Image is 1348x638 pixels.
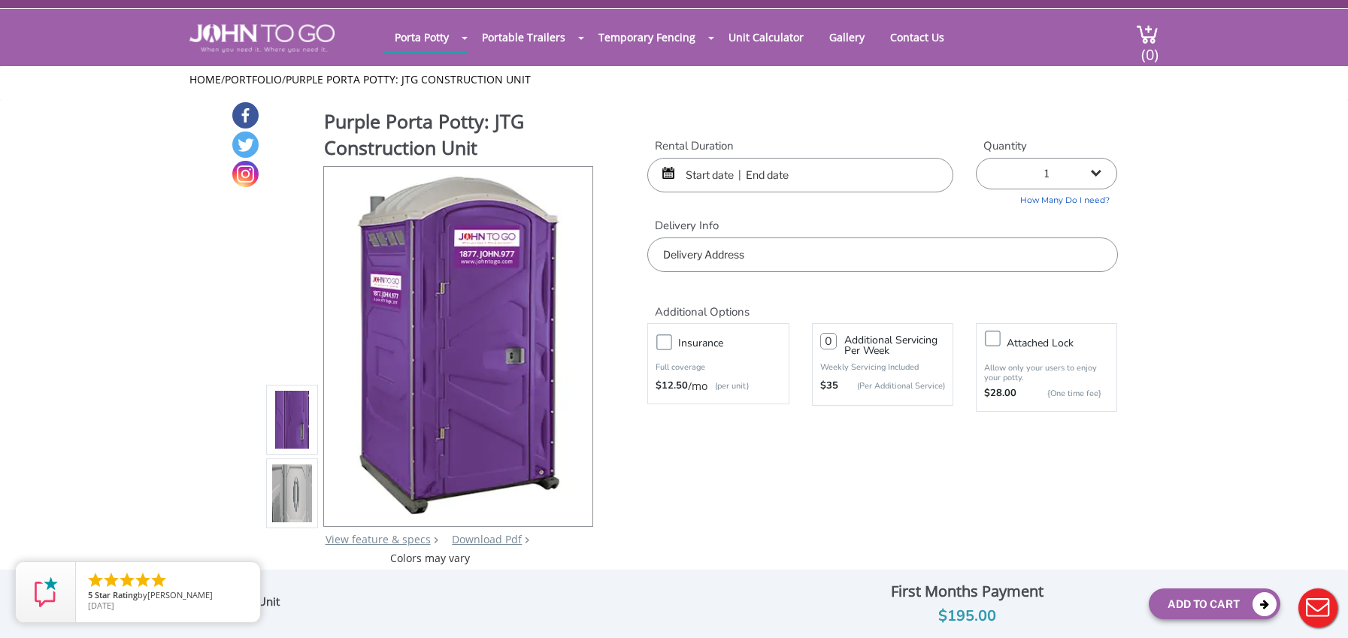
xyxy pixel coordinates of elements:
[838,380,945,392] p: (Per Additional Service)
[796,579,1137,604] div: First Months Payment
[232,102,259,129] a: Facebook
[976,138,1117,154] label: Quantity
[656,360,780,375] p: Full coverage
[976,189,1117,207] a: How Many Do I need?
[134,571,152,589] li: 
[1007,334,1124,352] h3: Attached lock
[984,363,1109,382] p: Allow only your users to enjoy your potty.
[647,237,1117,272] input: Delivery Address
[707,379,749,394] p: (per unit)
[647,218,1117,234] label: Delivery Info
[717,23,815,52] a: Unit Calculator
[587,23,707,52] a: Temporary Fencing
[88,589,92,600] span: 5
[656,379,780,394] div: /mo
[820,361,945,373] p: Weekly Servicing Included
[647,287,1117,319] h2: Additional Options
[118,571,136,589] li: 
[678,334,795,352] h3: Insurance
[95,589,138,600] span: Star Rating
[818,23,876,52] a: Gallery
[31,577,61,607] img: Review Rating
[647,138,953,154] label: Rental Duration
[102,571,120,589] li: 
[984,386,1016,401] strong: $28.00
[150,571,168,589] li: 
[272,243,313,597] img: Product
[647,158,953,192] input: Start date | End date
[1024,386,1101,401] p: {One time fee}
[1136,24,1159,44] img: cart a
[326,532,431,546] a: View feature & specs
[86,571,105,589] li: 
[344,167,571,521] img: Product
[820,333,837,349] input: 0
[656,379,688,394] strong: $12.50
[844,335,945,356] h3: Additional Servicing Per Week
[225,72,282,86] a: Portfolio
[189,24,335,53] img: JOHN to go
[88,591,248,601] span: by
[820,379,838,394] strong: $35
[232,132,259,158] a: Twitter
[189,72,1159,87] ul: / /
[324,108,595,165] h1: Purple Porta Potty: JTG Construction Unit
[147,589,213,600] span: [PERSON_NAME]
[1288,578,1348,638] button: Live Chat
[879,23,956,52] a: Contact Us
[1140,32,1159,65] span: (0)
[266,551,595,566] div: Colors may vary
[189,72,221,86] a: Home
[88,600,114,611] span: [DATE]
[471,23,577,52] a: Portable Trailers
[383,23,460,52] a: Porta Potty
[286,72,531,86] a: Purple Porta Potty: JTG Construction Unit
[1149,588,1280,619] button: Add To Cart
[452,532,522,546] a: Download Pdf
[434,537,438,543] img: right arrow icon
[232,161,259,187] a: Instagram
[796,604,1137,628] div: $195.00
[525,537,529,543] img: chevron.png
